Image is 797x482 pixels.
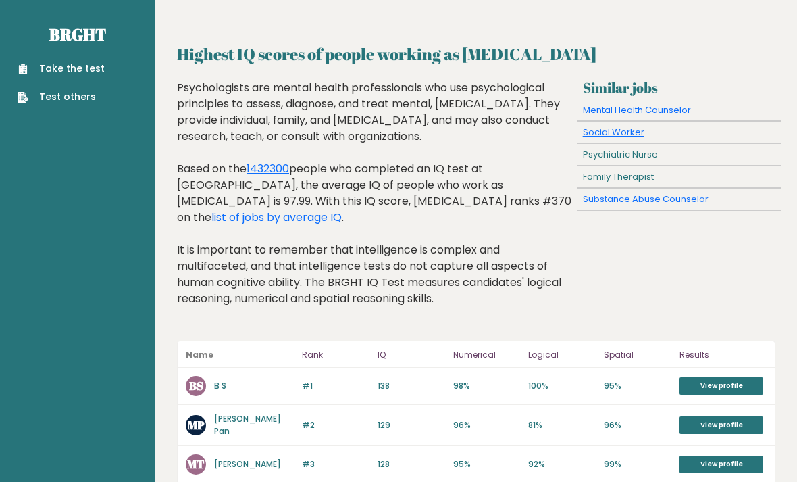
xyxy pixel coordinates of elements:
a: [PERSON_NAME] [214,458,281,470]
a: Mental Health Counselor [583,103,691,116]
text: MP [188,417,205,433]
p: 138 [378,380,445,392]
p: #1 [302,380,369,392]
p: 99% [604,458,671,471]
h2: Highest IQ scores of people working as [MEDICAL_DATA] [177,42,775,66]
p: #2 [302,419,369,431]
a: View profile [679,456,763,473]
p: IQ [378,347,445,363]
p: Numerical [453,347,521,363]
h3: Similar jobs [583,80,775,96]
p: 128 [378,458,445,471]
a: [PERSON_NAME] Pan [214,413,281,437]
p: Logical [528,347,596,363]
p: Spatial [604,347,671,363]
p: 95% [604,380,671,392]
a: list of jobs by average IQ [211,210,342,225]
text: BS [189,378,203,393]
p: Rank [302,347,369,363]
p: 95% [453,458,521,471]
a: B S [214,380,226,391]
a: Test others [18,90,105,104]
a: 1432300 [247,161,289,176]
p: 96% [604,419,671,431]
p: 92% [528,458,596,471]
p: 98% [453,380,521,392]
p: 100% [528,380,596,392]
p: Results [679,347,767,363]
div: Psychologists are mental health professionals who use psychological principles to assess, diagnos... [177,80,573,327]
a: View profile [679,416,763,434]
a: Substance Abuse Counselor [583,193,709,206]
p: 96% [453,419,521,431]
text: MT [187,456,205,472]
div: Family Therapist [577,166,780,188]
a: Take the test [18,62,105,76]
b: Name [186,349,213,360]
a: Brght [49,24,106,45]
a: View profile [679,377,763,395]
p: #3 [302,458,369,471]
a: Social Worker [583,126,644,139]
p: 81% [528,419,596,431]
div: Psychiatric Nurse [577,144,780,166]
p: 129 [378,419,445,431]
